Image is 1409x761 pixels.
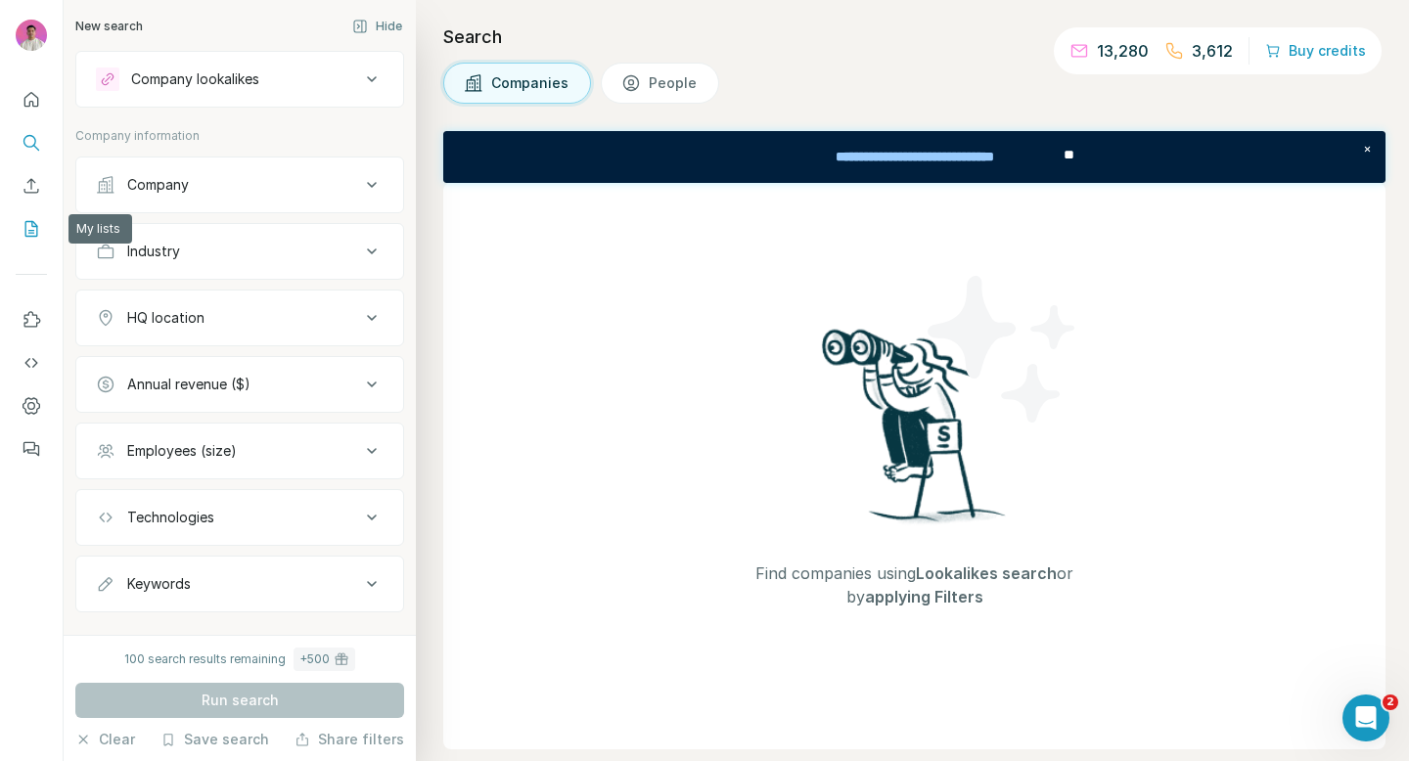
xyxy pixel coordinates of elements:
[127,441,237,461] div: Employees (size)
[16,125,47,160] button: Search
[131,69,259,89] div: Company lookalikes
[76,494,403,541] button: Technologies
[443,23,1386,51] h4: Search
[160,730,269,749] button: Save search
[75,127,404,145] p: Company information
[915,261,1091,437] img: Surfe Illustration - Stars
[295,730,404,749] button: Share filters
[127,242,180,261] div: Industry
[1265,37,1366,65] button: Buy credits
[865,587,983,606] span: applying Filters
[16,211,47,246] button: My lists
[443,131,1386,183] iframe: Banner
[916,563,1057,583] span: Lookalikes search
[16,82,47,117] button: Quick start
[649,73,699,93] span: People
[1383,694,1398,710] span: 2
[16,345,47,380] button: Use Surfe API
[491,73,570,93] span: Companies
[76,294,403,341] button: HQ location
[76,427,403,474] button: Employees (size)
[75,18,143,35] div: New search
[739,561,1091,608] span: Find companies using or by
[1342,694,1389,741] iframe: Intercom live chat
[127,308,205,328] div: HQ location
[16,302,47,337] button: Use Surfe on LinkedIn
[124,648,355,671] div: 100 search results remaining
[299,650,330,668] div: + 500
[127,375,250,394] div: Annual revenue ($)
[16,20,47,51] img: Avatar
[127,574,191,594] div: Keywords
[16,431,47,467] button: Feedback
[76,161,403,208] button: Company
[127,508,214,527] div: Technologies
[339,12,416,41] button: Hide
[1192,39,1233,63] p: 3,612
[16,388,47,424] button: Dashboard
[76,228,403,275] button: Industry
[76,56,403,103] button: Company lookalikes
[76,560,403,607] button: Keywords
[76,361,403,408] button: Annual revenue ($)
[75,730,135,749] button: Clear
[1097,39,1149,63] p: 13,280
[16,168,47,203] button: Enrich CSV
[813,324,1017,542] img: Surfe Illustration - Woman searching with binoculars
[127,175,189,195] div: Company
